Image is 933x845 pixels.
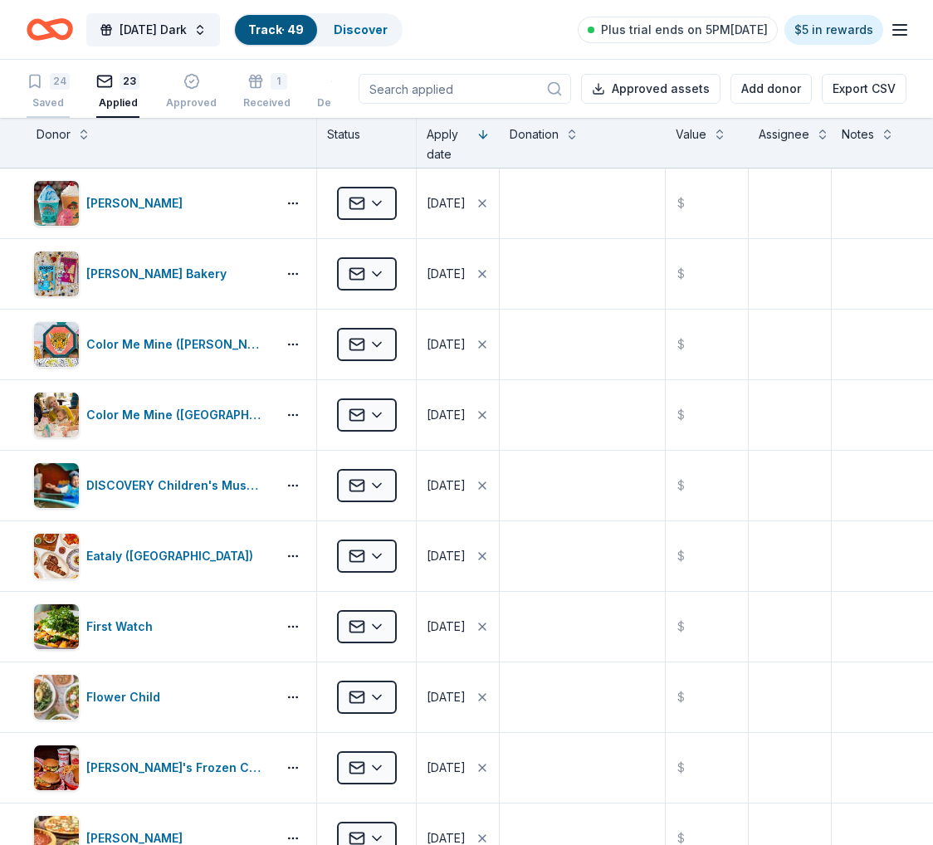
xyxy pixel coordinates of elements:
[34,252,79,296] img: Image for Bobo's Bakery
[33,392,270,438] button: Image for Color Me Mine (Las Vegas)Color Me Mine ([GEOGRAPHIC_DATA])
[417,169,499,238] button: [DATE]
[417,239,499,309] button: [DATE]
[417,592,499,662] button: [DATE]
[33,251,270,297] button: Image for Bobo's Bakery[PERSON_NAME] Bakery
[34,322,79,367] img: Image for Color Me Mine (Henderson)
[86,476,270,496] div: DISCOVERY Children's Museum
[427,546,466,566] div: [DATE]
[427,125,470,164] div: Apply date
[86,193,189,213] div: [PERSON_NAME]
[676,125,706,144] div: Value
[248,22,304,37] a: Track· 49
[317,118,417,168] div: Status
[86,13,220,46] button: [DATE] Dark
[96,96,139,110] div: Applied
[86,405,270,425] div: Color Me Mine ([GEOGRAPHIC_DATA])
[27,66,70,118] button: 24Saved
[271,73,287,90] div: 1
[581,74,721,104] button: Approved assets
[34,463,79,508] img: Image for DISCOVERY Children's Museum
[417,310,499,379] button: [DATE]
[120,73,139,90] div: 23
[86,264,233,284] div: [PERSON_NAME] Bakery
[33,462,270,509] button: Image for DISCOVERY Children's MuseumDISCOVERY Children's Museum
[120,20,187,40] span: [DATE] Dark
[243,66,291,118] button: 1Received
[27,10,73,49] a: Home
[417,521,499,591] button: [DATE]
[34,745,79,790] img: Image for Freddy's Frozen Custard & Steakburgers
[427,405,466,425] div: [DATE]
[427,335,466,354] div: [DATE]
[759,125,809,144] div: Assignee
[50,73,70,90] div: 24
[34,181,79,226] img: Image for Bahama Buck's
[86,335,270,354] div: Color Me Mine ([PERSON_NAME])
[317,96,361,110] div: Declined
[86,758,270,778] div: [PERSON_NAME]'s Frozen Custard & Steakburgers
[730,74,812,104] button: Add donor
[784,15,883,45] a: $5 in rewards
[33,533,270,579] button: Image for Eataly (Las Vegas)Eataly ([GEOGRAPHIC_DATA])
[427,264,466,284] div: [DATE]
[34,534,79,579] img: Image for Eataly (Las Vegas)
[510,125,559,144] div: Donation
[578,17,778,43] a: Plus trial ends on 5PM[DATE]
[34,675,79,720] img: Image for Flower Child
[317,66,361,118] button: Declined
[33,321,270,368] button: Image for Color Me Mine (Henderson)Color Me Mine ([PERSON_NAME])
[166,66,217,118] button: Approved
[427,758,466,778] div: [DATE]
[427,687,466,707] div: [DATE]
[33,603,270,650] button: Image for First WatchFirst Watch
[417,733,499,803] button: [DATE]
[34,604,79,649] img: Image for First Watch
[427,617,466,637] div: [DATE]
[96,66,139,118] button: 23Applied
[37,125,71,144] div: Donor
[86,617,159,637] div: First Watch
[233,13,403,46] button: Track· 49Discover
[27,96,70,110] div: Saved
[334,22,388,37] a: Discover
[359,74,571,104] input: Search applied
[417,380,499,450] button: [DATE]
[34,393,79,437] img: Image for Color Me Mine (Las Vegas)
[86,687,167,707] div: Flower Child
[243,96,291,110] div: Received
[417,662,499,732] button: [DATE]
[86,546,260,566] div: Eataly ([GEOGRAPHIC_DATA])
[427,193,466,213] div: [DATE]
[417,451,499,520] button: [DATE]
[166,96,217,110] div: Approved
[822,74,906,104] button: Export CSV
[842,125,874,144] div: Notes
[601,20,768,40] span: Plus trial ends on 5PM[DATE]
[33,674,270,720] button: Image for Flower ChildFlower Child
[33,745,270,791] button: Image for Freddy's Frozen Custard & Steakburgers[PERSON_NAME]'s Frozen Custard & Steakburgers
[33,180,270,227] button: Image for Bahama Buck's[PERSON_NAME]
[427,476,466,496] div: [DATE]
